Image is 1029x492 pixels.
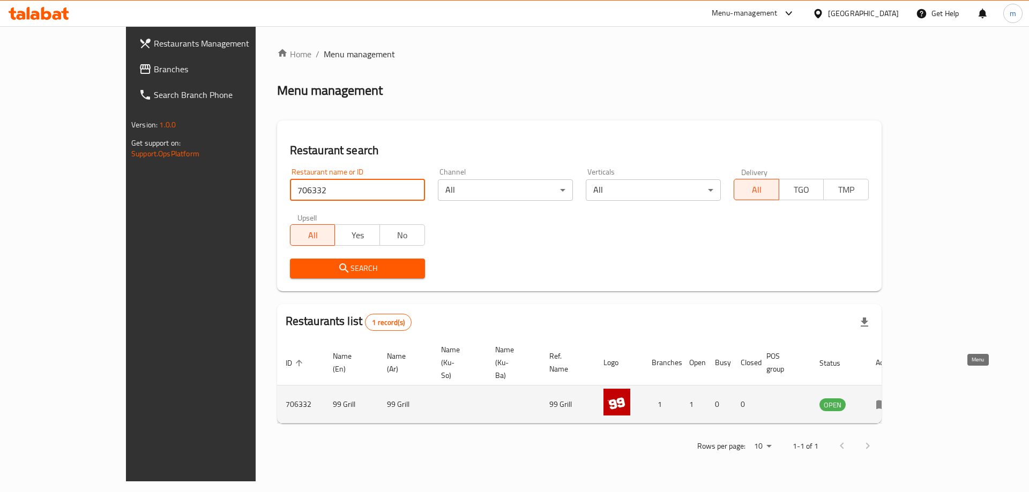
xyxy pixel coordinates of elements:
button: All [290,224,335,246]
img: 99 Grill [603,389,630,415]
span: m [1010,7,1016,19]
table: enhanced table [277,340,904,423]
a: Search Branch Phone [130,82,298,108]
span: Name (Ku-Ba) [495,343,528,382]
span: Search [299,262,416,275]
div: [GEOGRAPHIC_DATA] [828,7,899,19]
button: TGO [779,179,824,200]
span: Name (En) [333,350,366,375]
span: All [295,228,331,243]
td: 0 [706,385,732,423]
div: Rows per page: [750,438,776,455]
th: Action [867,340,904,385]
div: Menu-management [712,7,778,20]
input: Search for restaurant name or ID.. [290,179,425,201]
span: Branches [154,63,289,75]
button: TMP [823,179,869,200]
span: Name (Ku-So) [441,343,474,382]
label: Upsell [297,214,317,221]
span: TGO [784,182,820,198]
div: All [586,179,721,201]
button: Yes [334,224,380,246]
span: Version: [131,118,158,132]
span: Name (Ar) [387,350,420,375]
span: TMP [828,182,864,198]
span: 1.0.0 [159,118,176,132]
li: / [316,48,319,60]
span: Restaurants Management [154,37,289,50]
p: 1-1 of 1 [793,440,818,453]
button: No [379,224,425,246]
span: All [739,182,775,198]
span: OPEN [819,399,846,411]
label: Delivery [741,168,768,176]
p: Rows per page: [697,440,745,453]
span: Status [819,357,854,369]
div: All [438,179,573,201]
td: 99 Grill [378,385,433,423]
td: 706332 [277,385,324,423]
a: Branches [130,56,298,82]
button: All [734,179,779,200]
td: 1 [681,385,706,423]
a: Restaurants Management [130,31,298,56]
div: Total records count [365,314,412,331]
span: Yes [339,228,376,243]
span: Ref. Name [549,350,582,375]
div: Export file [852,309,877,335]
th: Branches [643,340,681,385]
span: 1 record(s) [366,317,411,328]
button: Search [290,259,425,278]
th: Closed [732,340,758,385]
span: Search Branch Phone [154,88,289,101]
span: Menu management [324,48,395,60]
span: ID [286,357,306,369]
th: Logo [595,340,643,385]
th: Busy [706,340,732,385]
td: 99 Grill [324,385,378,423]
td: 99 Grill [541,385,595,423]
th: Open [681,340,706,385]
h2: Restaurants list [286,313,412,331]
span: No [384,228,421,243]
td: 1 [643,385,681,423]
h2: Restaurant search [290,142,869,158]
h2: Menu management [277,82,383,99]
td: 0 [732,385,758,423]
a: Support.OpsPlatform [131,147,199,161]
nav: breadcrumb [277,48,882,60]
span: Get support on: [131,136,181,150]
span: POS group [766,350,798,375]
